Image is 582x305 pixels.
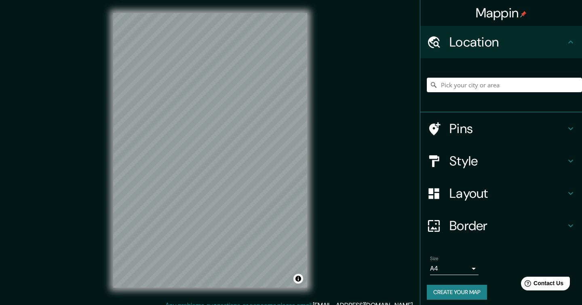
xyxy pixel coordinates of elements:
[113,13,307,288] canvas: Map
[427,285,487,300] button: Create your map
[449,34,566,50] h4: Location
[449,185,566,201] h4: Layout
[420,177,582,210] div: Layout
[449,218,566,234] h4: Border
[420,112,582,145] div: Pins
[293,274,303,284] button: Toggle attribution
[430,262,479,275] div: A4
[510,273,573,296] iframe: Help widget launcher
[449,121,566,137] h4: Pins
[476,5,527,21] h4: Mappin
[427,78,582,92] input: Pick your city or area
[420,145,582,177] div: Style
[420,26,582,58] div: Location
[449,153,566,169] h4: Style
[520,11,527,17] img: pin-icon.png
[420,210,582,242] div: Border
[430,255,439,262] label: Size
